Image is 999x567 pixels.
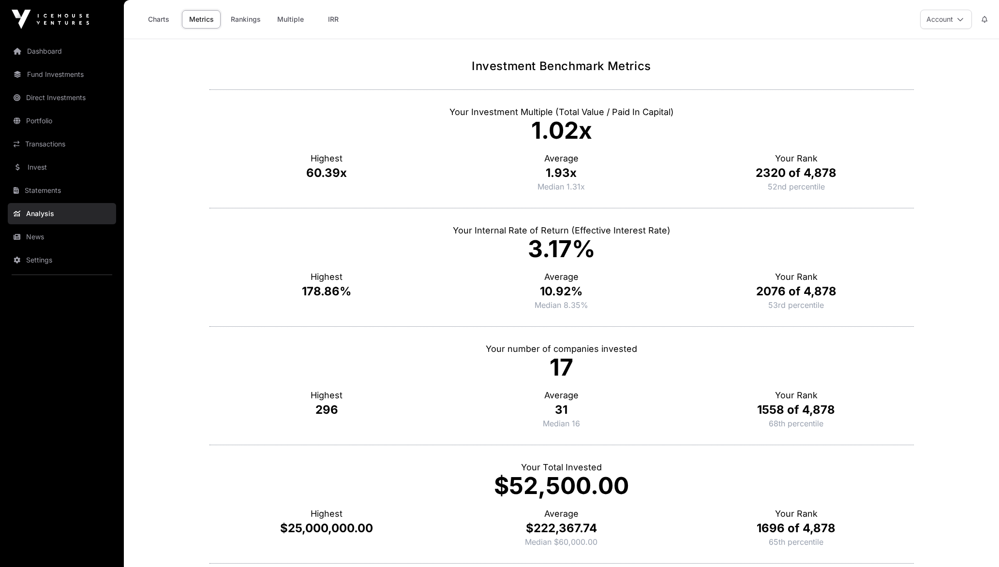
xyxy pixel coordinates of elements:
[444,270,679,284] p: Average
[444,389,679,402] p: Average
[444,418,679,429] p: Median 16
[224,10,267,29] a: Rankings
[769,536,823,548] p: Percentage of investors below this ranking.
[444,536,679,548] p: Median $60,000.00
[679,402,913,418] p: 1558 of 4,878
[209,152,444,165] p: Highest
[768,299,824,311] p: Percentage of investors below this ranking.
[209,342,914,356] p: Your number of companies invested
[8,180,116,201] a: Statements
[314,10,353,29] a: IRR
[8,226,116,247] a: News
[951,521,999,567] iframe: Chat Widget
[8,203,116,224] a: Analysis
[209,119,914,142] p: 1.02x
[271,10,310,29] a: Multiple
[920,10,972,29] button: Account
[679,165,913,181] p: 2320 of 4,878
[679,270,913,284] p: Your Rank
[209,58,914,74] h1: Investment Benchmark Metrics
[209,389,444,402] p: Highest
[209,507,444,521] p: Highest
[769,418,823,429] p: Percentage of investors below this ranking.
[209,402,444,418] p: 296
[679,152,913,165] p: Your Rank
[8,110,116,131] a: Portfolio
[768,181,825,192] p: Percentage of investors below this ranking.
[679,507,913,521] p: Your Rank
[8,41,116,62] a: Dashboard
[8,64,116,85] a: Fund Investments
[209,270,444,284] p: Highest
[444,165,679,181] p: 1.93x
[209,356,914,379] p: 17
[444,507,679,521] p: Average
[8,157,116,178] a: Invest
[444,521,679,536] p: $222,367.74
[209,521,444,536] p: $25,000,000.00
[444,402,679,418] p: 31
[209,105,914,119] p: Your Investment Multiple (Total Value / Paid In Capital)
[444,152,679,165] p: Average
[679,521,913,536] p: 1696 of 4,878
[8,133,116,155] a: Transactions
[8,249,116,271] a: Settings
[209,165,444,181] p: 60.39x
[8,87,116,108] a: Direct Investments
[209,474,914,497] p: $52,500.00
[444,181,679,192] p: Median 1.31x
[12,10,89,29] img: Icehouse Ventures Logo
[444,284,679,299] p: 10.92%
[182,10,221,29] a: Metrics
[679,284,913,299] p: 2076 of 4,878
[209,237,914,261] p: 3.17%
[209,461,914,474] p: Your Total Invested
[444,299,679,311] p: Median 8.35%
[209,284,444,299] p: 178.86%
[209,224,914,237] p: Your Internal Rate of Return (Effective Interest Rate)
[679,389,913,402] p: Your Rank
[139,10,178,29] a: Charts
